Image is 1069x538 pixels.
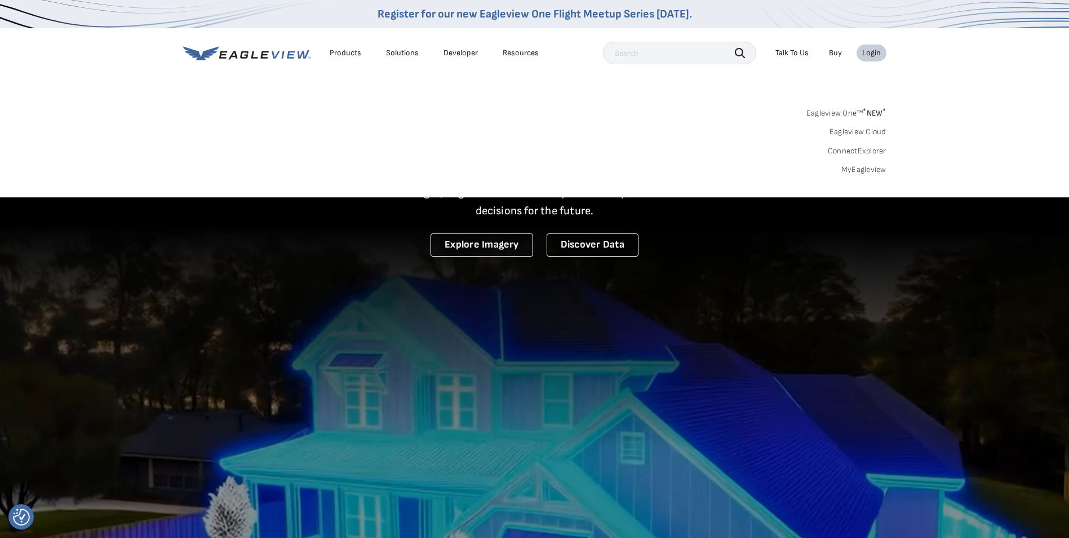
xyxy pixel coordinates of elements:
a: ConnectExplorer [828,146,886,156]
a: MyEagleview [841,165,886,175]
a: Eagleview Cloud [830,127,886,137]
a: Eagleview One™*NEW* [806,105,886,118]
a: Register for our new Eagleview One Flight Meetup Series [DATE]. [378,7,692,21]
button: Consent Preferences [13,509,30,526]
div: Resources [503,48,539,58]
img: Revisit consent button [13,509,30,526]
a: Explore Imagery [431,233,533,257]
a: Developer [443,48,478,58]
a: Buy [829,48,842,58]
div: Solutions [386,48,419,58]
span: NEW [863,108,886,118]
input: Search [603,42,756,64]
a: Discover Data [547,233,638,257]
div: Products [330,48,361,58]
div: Talk To Us [775,48,809,58]
div: Login [862,48,881,58]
